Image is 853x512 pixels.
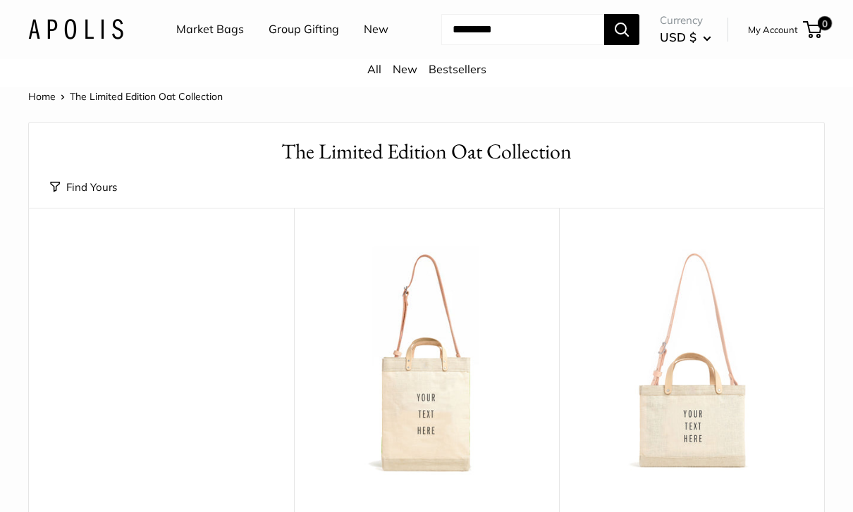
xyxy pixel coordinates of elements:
[804,21,822,38] a: 0
[748,21,798,38] a: My Account
[429,62,486,76] a: Bestsellers
[308,243,545,480] a: Market Bag in Oat StrapMarket Bag in Oat Strap
[660,11,711,30] span: Currency
[604,14,639,45] button: Search
[28,90,56,103] a: Home
[660,26,711,49] button: USD $
[441,14,604,45] input: Search...
[308,243,545,480] img: Market Bag in Oat Strap
[573,243,810,480] img: Petite Market Bag in Oat with Strap
[364,19,388,40] a: New
[367,62,381,76] a: All
[28,87,223,106] nav: Breadcrumb
[818,16,832,30] span: 0
[660,30,696,44] span: USD $
[573,243,810,480] a: Petite Market Bag in Oat with StrapPetite Market Bag in Oat with Strap
[50,177,117,197] button: Find Yours
[393,62,417,76] a: New
[50,137,803,167] h1: The Limited Edition Oat Collection
[176,19,244,40] a: Market Bags
[28,19,123,39] img: Apolis
[269,19,339,40] a: Group Gifting
[70,90,223,103] span: The Limited Edition Oat Collection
